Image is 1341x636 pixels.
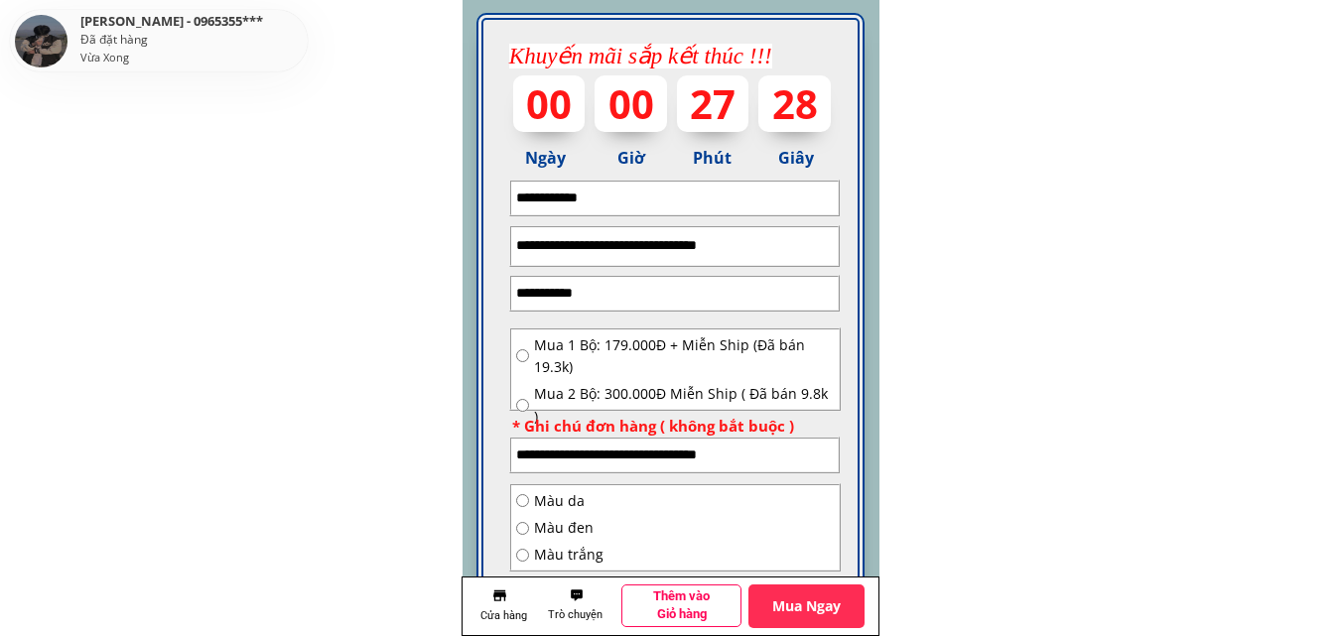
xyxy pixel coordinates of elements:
h1: Cửa hàng [476,607,531,625]
span: Mua 1 Bộ: 179.000Đ + Miễn Ship (Đã bán 19.3k) [534,334,834,379]
h3: Ngày [525,146,573,172]
h1: Trò chuyện [543,606,608,624]
span: Màu da [534,490,603,512]
span: Màu trắng [534,544,603,566]
h1: Thêm vào Giỏ hàng [634,587,729,623]
span: Khuyến mãi sắp kết thúc !!! [509,44,772,68]
span: Màu đen [534,517,603,539]
h3: Phút [693,146,735,172]
div: * Ghi chú đơn hàng ( không bắt buộc ) [512,414,829,438]
h3: Giây [778,146,814,172]
p: Mua Ngay [748,584,865,627]
span: Mua 2 Bộ: 300.000Đ Miễn Ship ( Đã bán 9.8k ) [534,383,834,428]
h3: Giờ [617,146,651,172]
